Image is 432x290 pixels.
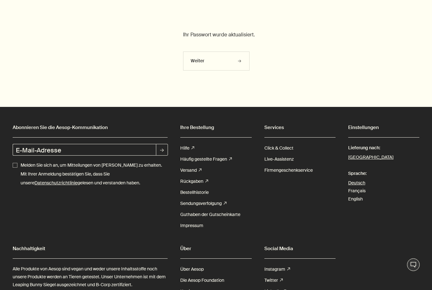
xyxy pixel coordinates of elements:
span: Sprache: [348,168,419,179]
a: Firmengeschenkservice [264,165,313,176]
a: Datenschutzrichtlinie [34,180,77,186]
button: [GEOGRAPHIC_DATA] [348,153,393,162]
a: Rückgaben [180,176,208,187]
h2: Services [264,123,336,132]
span: Lieferung nach: [348,142,419,153]
button: Live-Support Chat [407,258,420,271]
a: Häufig gestellte Fragen [180,154,232,165]
h3: Abonnieren Sie die Aesop-Kommunikation [13,123,168,132]
a: Deutsch [348,180,365,186]
h2: Nachhaltigkeit [13,244,168,253]
h2: Social Media [264,244,336,253]
button: Weiter [183,52,250,71]
a: Click & Collect [264,143,293,154]
a: Guthaben der Gutscheinkarte [180,209,240,220]
h2: Über [180,244,251,253]
h2: Einstellungen [348,123,419,132]
a: Versand [180,165,201,176]
a: Über Aesop [180,264,204,275]
span: Weiter [191,59,204,63]
a: Hilfe [180,143,194,154]
div: Ihr Passwort wurde aktualisiert. [183,30,358,39]
input: E-Mail-Adresse [13,144,156,156]
a: Sendungsverfolgung [180,198,226,209]
a: Die Aesop Foundation [180,275,224,286]
h2: Ihre Bestellung [180,123,251,132]
a: English [348,196,363,202]
p: Melden Sie sich an, um Mitteilungen von [PERSON_NAME] zu erhalten. Mit Ihrer Anmeldung bestätigen... [21,161,168,187]
a: Impressum [180,220,203,231]
a: Twitter [264,275,283,286]
a: Live-Assistenz [264,154,294,165]
a: Bestellhistorie [180,187,209,198]
p: Alle Produkte von Aesop sind vegan und weder unsere Inhaltsstoffe noch unsere Produkte werden an ... [13,265,168,289]
a: Instagram [264,264,290,275]
a: Français [348,188,366,194]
